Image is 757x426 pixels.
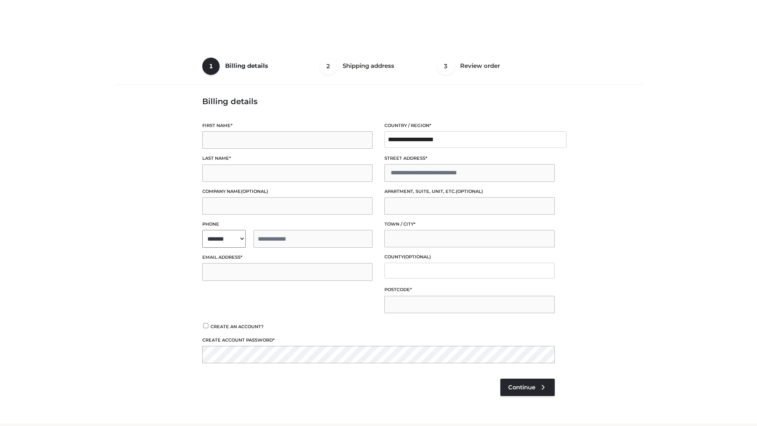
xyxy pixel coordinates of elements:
span: 2 [320,58,337,75]
label: Email address [202,254,373,261]
label: Create account password [202,336,555,344]
span: (optional) [404,254,431,260]
label: Postcode [384,286,555,293]
label: First name [202,122,373,129]
span: Create an account? [211,324,264,329]
label: Street address [384,155,555,162]
span: Review order [460,62,500,69]
span: 3 [437,58,455,75]
label: Country / Region [384,122,555,129]
label: Phone [202,220,373,228]
span: 1 [202,58,220,75]
label: Company name [202,188,373,195]
span: (optional) [241,189,268,194]
span: Continue [508,384,535,391]
span: Billing details [225,62,268,69]
a: Continue [500,379,555,396]
input: Create an account? [202,323,209,328]
label: Last name [202,155,373,162]
h3: Billing details [202,97,555,106]
label: Town / City [384,220,555,228]
span: (optional) [456,189,483,194]
label: County [384,253,555,261]
span: Shipping address [343,62,394,69]
label: Apartment, suite, unit, etc. [384,188,555,195]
